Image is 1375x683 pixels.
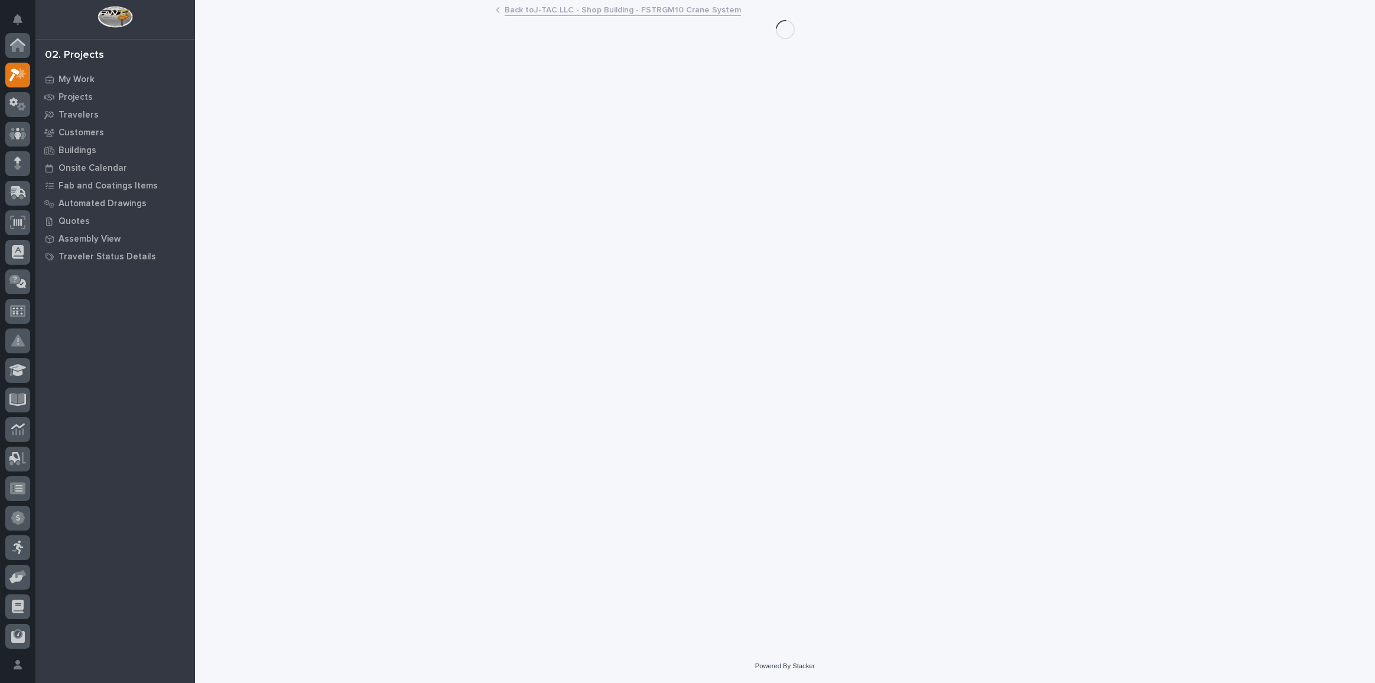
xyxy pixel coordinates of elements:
[505,2,741,16] a: Back toJ-TAC LLC - Shop Building - FSTRGM10 Crane System
[35,88,195,106] a: Projects
[755,662,815,669] a: Powered By Stacker
[58,128,104,138] p: Customers
[45,49,104,62] div: 02. Projects
[58,110,99,121] p: Travelers
[58,199,147,209] p: Automated Drawings
[35,177,195,194] a: Fab and Coatings Items
[58,234,121,245] p: Assembly View
[58,145,96,156] p: Buildings
[58,92,93,103] p: Projects
[58,163,127,174] p: Onsite Calendar
[35,212,195,230] a: Quotes
[35,141,195,159] a: Buildings
[5,7,30,32] button: Notifications
[35,106,195,123] a: Travelers
[35,70,195,88] a: My Work
[35,230,195,248] a: Assembly View
[35,123,195,141] a: Customers
[35,159,195,177] a: Onsite Calendar
[15,14,30,33] div: Notifications
[97,6,132,28] img: Workspace Logo
[35,194,195,212] a: Automated Drawings
[58,216,90,227] p: Quotes
[35,248,195,265] a: Traveler Status Details
[58,252,156,262] p: Traveler Status Details
[58,74,95,85] p: My Work
[58,181,158,191] p: Fab and Coatings Items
